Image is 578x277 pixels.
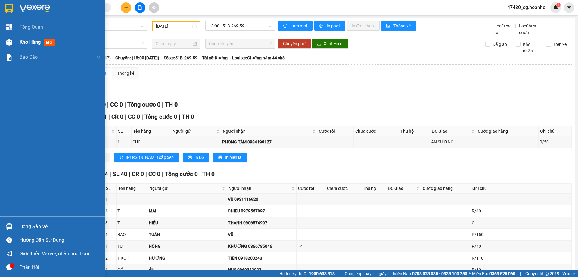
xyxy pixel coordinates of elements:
[117,139,130,145] div: 1
[128,113,140,120] span: CC 0
[135,2,145,13] button: file-add
[228,219,295,226] div: THANH 0906874997
[117,184,148,194] th: Tên hàng
[218,155,222,160] span: printer
[110,101,123,108] span: CC 0
[44,39,55,46] span: mới
[283,24,288,29] span: sync
[117,219,147,226] div: T
[104,184,117,194] th: SL
[126,154,174,161] span: [PERSON_NAME] sắp xếp
[148,171,160,178] span: CC 0
[298,244,303,248] span: check
[279,270,335,277] span: Hỗ trợ kỹ thuật:
[105,243,115,250] div: 1
[111,113,123,120] span: CR 0
[545,272,549,276] span: copyright
[20,222,101,231] div: Hàng sắp về
[539,139,570,145] div: R/50
[129,171,130,178] span: |
[421,184,471,194] th: Cước giao hàng
[213,153,247,162] button: printerIn biên lai
[149,2,159,13] button: aim
[551,41,569,48] span: Trên xe
[113,171,127,178] span: SL 40
[354,126,399,136] th: Chưa cước
[327,23,340,29] span: In phơi
[20,236,101,245] div: Hướng dẫn sử dụng
[194,154,204,161] span: In DS
[202,55,228,61] span: Tài xế: Dương
[108,113,110,120] span: |
[105,208,115,214] div: 1
[347,21,380,31] button: In đơn chọn
[228,231,295,238] div: VŨ
[149,219,226,226] div: HIẾU
[6,24,12,30] img: dashboard-icon
[228,255,295,261] div: TIÊN 0918200243
[489,271,515,276] strong: 0369 525 060
[20,39,41,45] span: Kho hàng
[156,23,191,30] input: 14/10/2025
[228,208,295,214] div: CHIÊU 0979567097
[319,24,324,29] span: printer
[149,243,226,250] div: HỒNG
[96,55,101,60] span: down
[132,139,170,145] div: CỤC
[471,184,571,194] th: Ghi chú
[492,23,512,36] span: Lọc Cước rồi
[521,41,542,54] span: Kho nhận
[149,266,226,273] div: ÂN
[107,101,109,108] span: |
[393,23,412,29] span: Thống kê
[20,53,38,61] span: Báo cáo
[121,2,131,13] button: plus
[124,101,126,108] span: |
[114,153,179,162] button: sort-ascending[PERSON_NAME] sắp xếp
[105,266,115,273] div: 1
[6,223,12,230] img: warehouse-icon
[124,5,128,10] span: plus
[188,155,192,160] span: printer
[117,126,132,136] th: SL
[149,231,226,238] div: TUẤN
[325,184,361,194] th: Chưa cước
[117,208,147,214] div: T
[5,4,13,13] img: logo-vxr
[6,39,12,46] img: warehouse-icon
[520,270,521,277] span: |
[132,171,144,178] span: CR 0
[291,23,308,29] span: Làm mới
[228,185,290,192] span: Người nhận
[361,184,386,194] th: Thu hộ
[339,270,340,277] span: |
[6,251,12,257] span: notification
[156,40,191,47] input: Chọn ngày
[324,40,343,47] span: Xuất Excel
[209,39,272,48] span: Chọn chuyến
[20,23,43,31] span: Tổng Quan
[539,126,572,136] th: Ghi chú
[314,21,345,31] button: printerIn phơi
[502,4,550,11] span: 47430_sg.hoanho
[412,271,467,276] strong: 0708 023 035 - 0935 103 250
[125,113,126,120] span: |
[317,42,321,46] span: download
[149,255,226,261] div: HƯỜNG
[105,219,115,226] div: 3
[553,5,558,10] img: icon-new-feature
[117,231,147,238] div: BAO
[567,5,572,10] span: caret-down
[183,153,209,162] button: printerIn DS
[110,171,111,178] span: |
[381,21,416,31] button: bar-chartThống kê
[119,155,123,160] span: sort-ascending
[476,126,539,136] th: Cước giao hàng
[144,113,177,120] span: Tổng cước 0
[164,55,197,61] span: Số xe: 51B-269.59
[472,255,570,261] div: R/110
[297,184,326,194] th: Cước rồi
[165,101,178,108] span: TH 0
[472,208,570,214] div: R/40
[232,55,285,61] span: Loại xe: Giường nằm 44 chỗ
